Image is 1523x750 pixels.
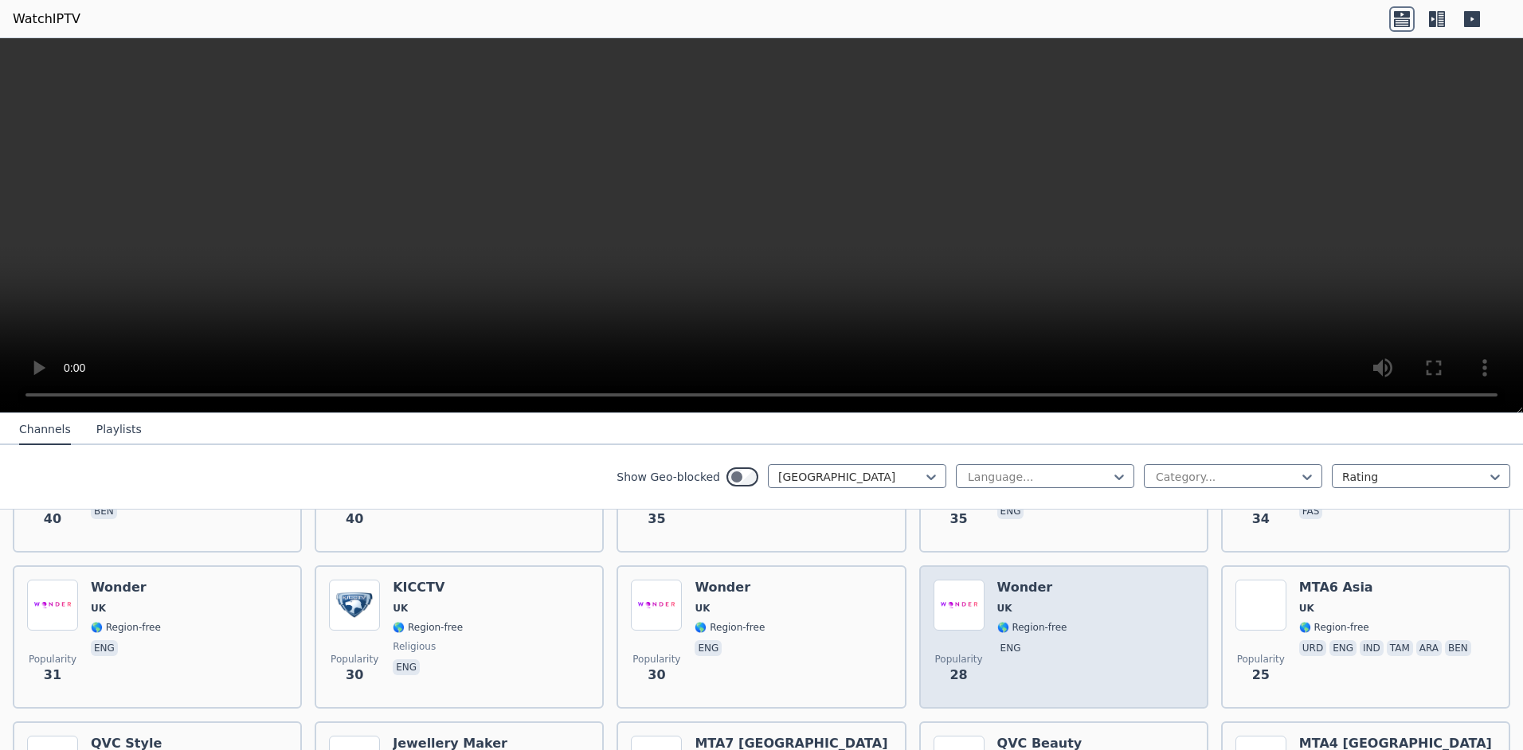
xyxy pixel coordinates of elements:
[1299,503,1323,519] p: fas
[997,621,1067,634] span: 🌎 Region-free
[44,666,61,685] span: 31
[91,640,118,656] p: eng
[997,580,1067,596] h6: Wonder
[934,580,985,631] img: Wonder
[648,510,665,529] span: 35
[91,621,161,634] span: 🌎 Region-free
[695,640,722,656] p: eng
[617,469,720,485] label: Show Geo-blocked
[997,602,1012,615] span: UK
[1299,580,1474,596] h6: MTA6 Asia
[1445,640,1471,656] p: ben
[96,415,142,445] button: Playlists
[44,510,61,529] span: 40
[1299,640,1326,656] p: urd
[949,666,967,685] span: 28
[91,602,106,615] span: UK
[949,510,967,529] span: 35
[346,510,363,529] span: 40
[27,580,78,631] img: Wonder
[91,580,161,596] h6: Wonder
[648,666,665,685] span: 30
[1387,640,1413,656] p: tam
[331,653,378,666] span: Popularity
[393,580,463,596] h6: KICCTV
[1360,640,1384,656] p: ind
[695,602,710,615] span: UK
[346,666,363,685] span: 30
[91,503,117,519] p: ben
[13,10,80,29] a: WatchIPTV
[935,653,983,666] span: Popularity
[631,580,682,631] img: Wonder
[329,580,380,631] img: KICCTV
[1299,621,1369,634] span: 🌎 Region-free
[997,503,1024,519] p: eng
[695,621,765,634] span: 🌎 Region-free
[393,659,420,675] p: eng
[632,653,680,666] span: Popularity
[1416,640,1442,656] p: ara
[393,602,408,615] span: UK
[393,621,463,634] span: 🌎 Region-free
[1299,602,1314,615] span: UK
[1235,580,1286,631] img: MTA6 Asia
[695,580,765,596] h6: Wonder
[1237,653,1285,666] span: Popularity
[19,415,71,445] button: Channels
[1252,666,1270,685] span: 25
[29,653,76,666] span: Popularity
[1329,640,1357,656] p: eng
[1252,510,1270,529] span: 34
[393,640,436,653] span: religious
[997,640,1024,656] p: eng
